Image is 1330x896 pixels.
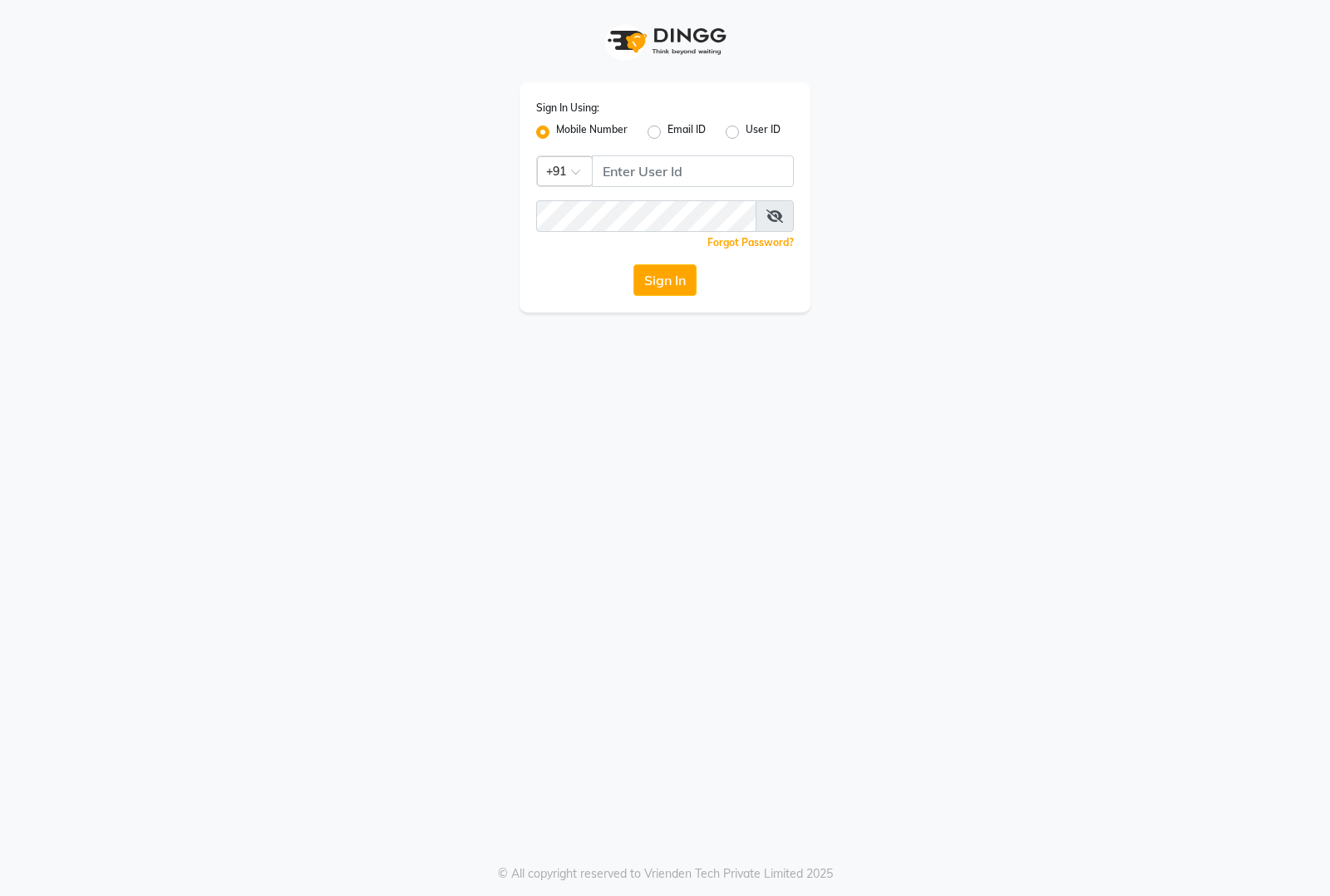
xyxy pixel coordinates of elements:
label: User ID [746,122,781,142]
label: Email ID [667,122,706,142]
label: Mobile Number [556,122,628,142]
img: logo1.svg [598,17,731,66]
a: Forgot Password? [707,236,794,249]
input: Username [592,155,794,187]
label: Sign In Using: [536,101,599,116]
button: Sign In [633,264,697,296]
input: Username [536,200,756,232]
